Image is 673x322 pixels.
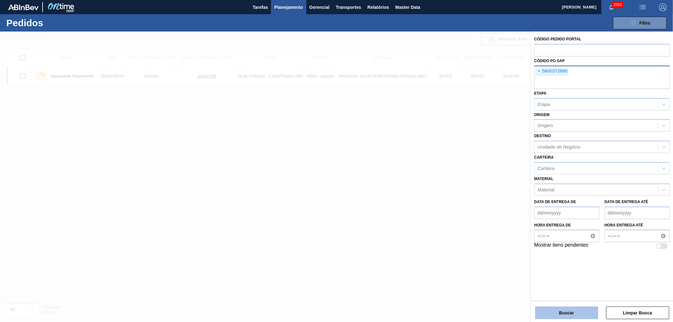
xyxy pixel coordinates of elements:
div: Unidade de Negócio [538,144,581,150]
span: × [536,67,542,75]
button: Filtro [613,17,667,29]
label: Material [534,177,553,181]
label: Destino [534,134,551,138]
span: Transportes [336,3,361,11]
label: Códido PO SAP [534,59,565,63]
label: Carteira [534,155,554,160]
label: Hora entrega até [605,221,670,230]
span: Gerencial [310,3,330,11]
span: Tarefas [253,3,268,11]
input: dd/mm/yyyy [605,207,670,219]
h1: Pedidos [6,19,102,26]
button: Notificações [601,3,622,12]
label: Mostrar itens pendentes [534,242,588,250]
label: Data de Entrega de [534,200,576,204]
span: Relatórios [367,3,389,11]
label: Hora entrega de [534,221,599,230]
span: Filtro [640,20,651,26]
div: Carteira [538,166,554,171]
div: Material [538,187,554,192]
span: Planejamento [274,3,303,11]
span: 3503 [612,1,623,8]
img: userActions [639,3,646,11]
input: dd/mm/yyyy [534,207,599,219]
div: Etapa [538,102,550,107]
label: Data de Entrega até [605,200,648,204]
img: Logout [659,3,667,11]
div: Origem [538,123,553,128]
label: Origem [534,113,550,117]
label: Etapa [534,91,546,96]
img: TNhmsLtSVTkK8tSr43FrP2fwEKptu5GPRR3wAAAABJRU5ErkJggg== [8,4,38,10]
span: Master Data [395,3,420,11]
div: 5800372680 [536,67,568,75]
label: Código Pedido Portal [534,37,581,41]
